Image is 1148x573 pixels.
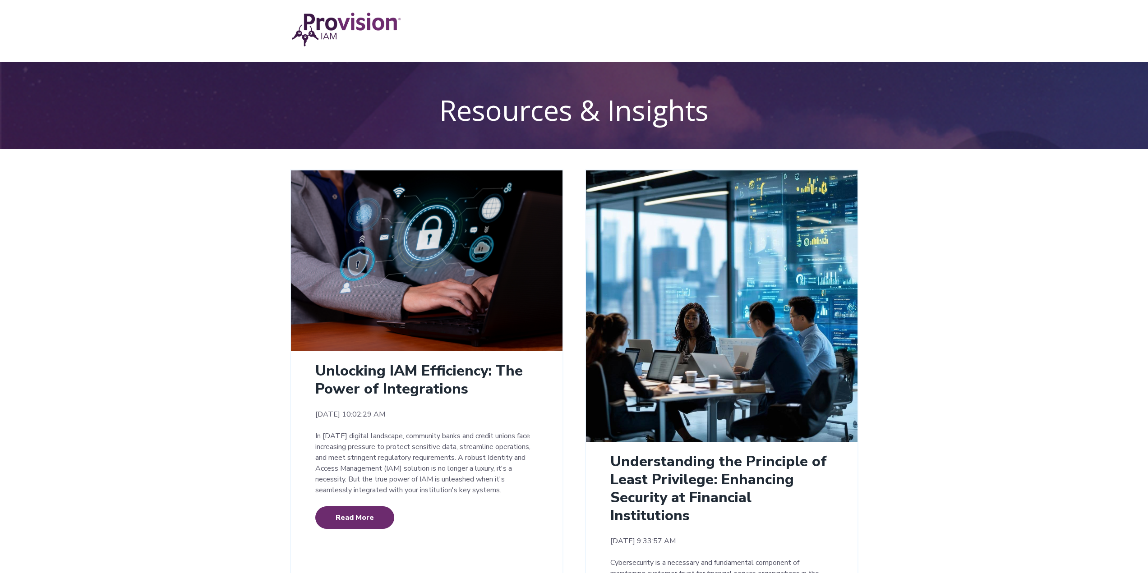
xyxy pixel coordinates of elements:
time: [DATE] 10:02:29 AM [315,409,538,420]
img: Provision IAM [290,11,403,48]
span: Resources & Insights [439,91,709,129]
p: In [DATE] digital landscape, community banks and credit unions face increasing pressure to protec... [315,431,538,495]
time: [DATE] 9:33:57 AM [610,536,833,546]
a: Read More [315,506,394,529]
a: Understanding the Principle of Least Privilege: Enhancing Security at Financial Institutions [610,452,827,525]
a: Unlocking IAM Efficiency: The Power of Integrations [315,361,523,399]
